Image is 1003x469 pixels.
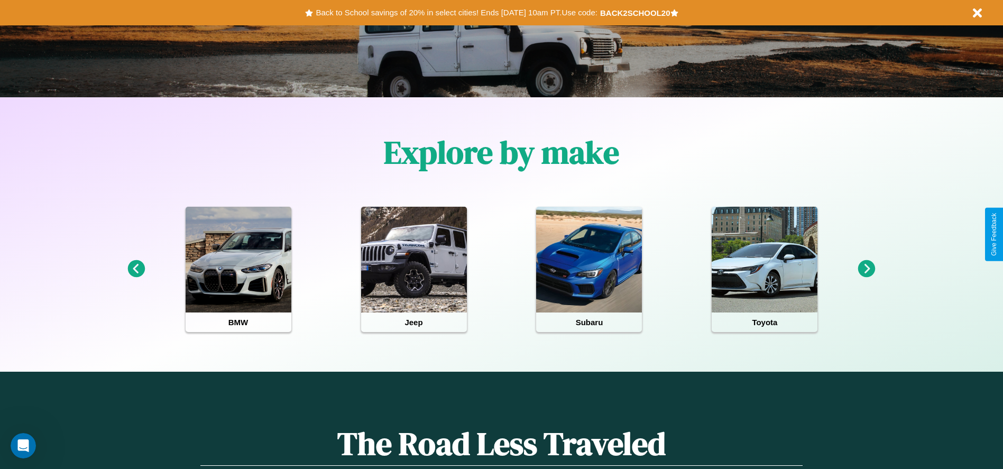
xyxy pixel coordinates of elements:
[313,5,600,20] button: Back to School savings of 20% in select cities! Ends [DATE] 10am PT.Use code:
[200,422,802,466] h1: The Road Less Traveled
[712,312,817,332] h4: Toyota
[600,8,670,17] b: BACK2SCHOOL20
[186,312,291,332] h4: BMW
[361,312,467,332] h4: Jeep
[536,312,642,332] h4: Subaru
[990,213,998,256] div: Give Feedback
[11,433,36,458] iframe: Intercom live chat
[384,131,619,174] h1: Explore by make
